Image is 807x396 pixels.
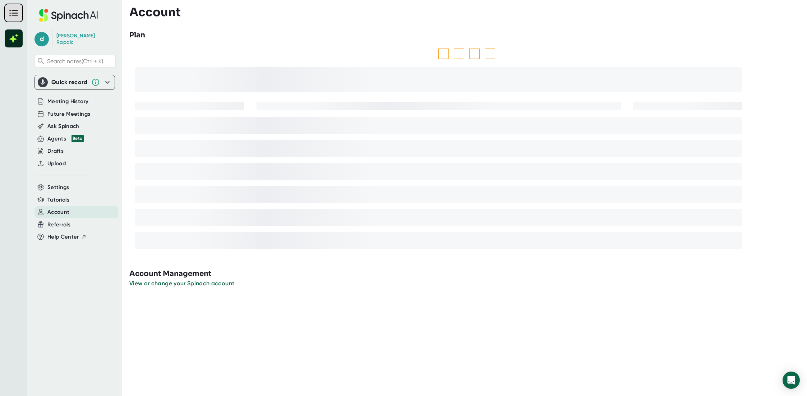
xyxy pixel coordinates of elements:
[129,30,145,41] h3: Plan
[47,221,70,229] button: Referrals
[56,33,110,45] div: Daniel Rapaic
[47,233,87,241] button: Help Center
[47,97,88,106] button: Meeting History
[129,5,181,19] h3: Account
[783,372,800,389] div: Open Intercom Messenger
[47,147,64,155] button: Drafts
[47,110,90,118] button: Future Meetings
[129,268,807,279] h3: Account Management
[47,122,79,130] button: Ask Spinach
[47,135,84,143] div: Agents
[47,183,69,192] button: Settings
[47,208,69,216] button: Account
[47,58,103,65] span: Search notes (Ctrl + K)
[47,135,84,143] button: Agents Beta
[129,279,234,288] button: View or change your Spinach account
[47,233,79,241] span: Help Center
[129,280,234,287] span: View or change your Spinach account
[47,196,69,204] button: Tutorials
[47,160,66,168] button: Upload
[51,79,88,86] div: Quick record
[34,32,49,46] span: d
[72,135,84,142] div: Beta
[38,75,112,89] div: Quick record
